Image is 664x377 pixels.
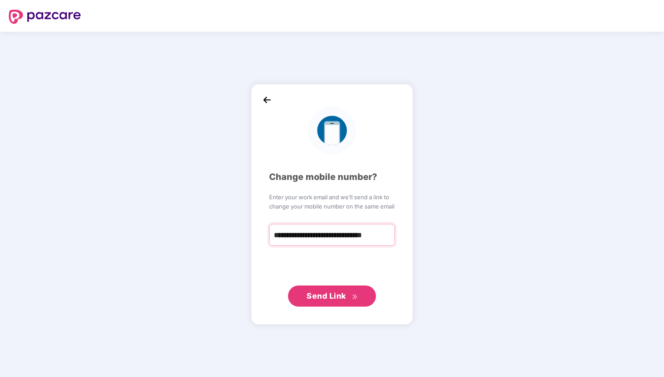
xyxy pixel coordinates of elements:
[269,202,395,211] span: change your mobile number on the same email
[9,10,81,24] img: logo
[269,170,395,184] div: Change mobile number?
[260,93,274,106] img: back_icon
[288,285,376,307] button: Send Linkdouble-right
[306,291,346,300] span: Send Link
[269,193,395,201] span: Enter your work email and we’ll send a link to
[308,106,356,154] img: logo
[352,294,358,300] span: double-right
